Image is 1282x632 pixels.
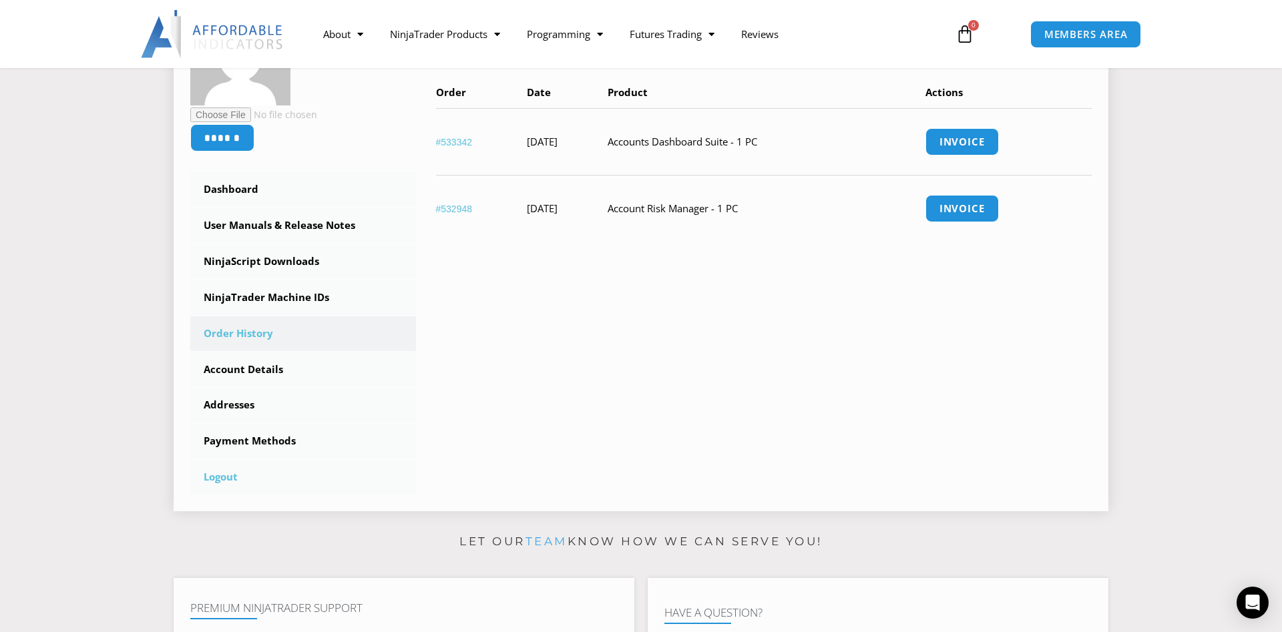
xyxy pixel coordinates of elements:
a: User Manuals & Release Notes [190,208,416,243]
a: Reviews [728,19,792,49]
a: About [310,19,377,49]
td: Account Risk Manager - 1 PC [608,175,925,242]
nav: Menu [310,19,940,49]
a: team [525,535,568,548]
span: 0 [968,20,979,31]
span: Order [436,85,466,99]
a: Dashboard [190,172,416,207]
a: Futures Trading [616,19,728,49]
a: Payment Methods [190,424,416,458]
a: Order History [190,316,416,351]
h4: Have A Question? [664,606,1092,619]
a: View order number 533342 [436,137,473,147]
td: Accounts Dashboard Suite - 1 PC [608,108,925,175]
span: MEMBERS AREA [1044,29,1128,39]
div: Open Intercom Messenger [1237,587,1269,619]
p: Let our know how we can serve you! [174,531,1108,553]
a: Logout [190,460,416,495]
a: NinjaTrader Machine IDs [190,280,416,315]
nav: Account pages [190,172,416,495]
time: [DATE] [527,135,558,148]
a: Invoice order number 533342 [925,128,999,155]
a: Invoice order number 532948 [925,195,999,222]
span: Product [608,85,648,99]
span: Actions [925,85,963,99]
h4: Premium NinjaTrader Support [190,601,618,615]
a: View order number 532948 [436,204,473,214]
a: Programming [513,19,616,49]
a: Account Details [190,352,416,387]
a: 0 [935,15,994,53]
span: Date [527,85,551,99]
time: [DATE] [527,202,558,215]
a: Addresses [190,388,416,422]
a: NinjaScript Downloads [190,244,416,279]
img: LogoAI | Affordable Indicators – NinjaTrader [141,10,284,58]
a: MEMBERS AREA [1030,21,1142,48]
a: NinjaTrader Products [377,19,513,49]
